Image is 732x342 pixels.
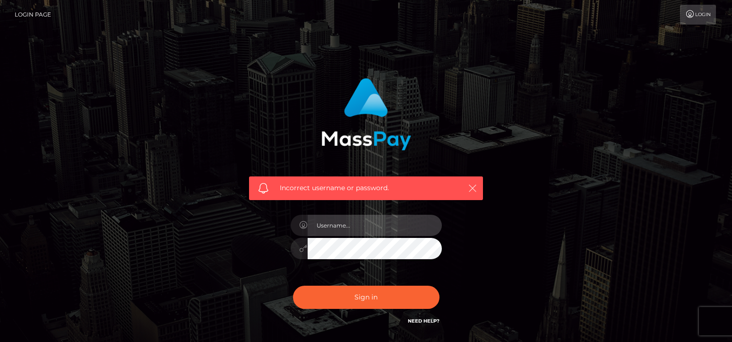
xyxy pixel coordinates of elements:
[280,183,452,193] span: Incorrect username or password.
[408,318,439,324] a: Need Help?
[321,78,411,150] img: MassPay Login
[293,286,439,309] button: Sign in
[15,5,51,25] a: Login Page
[680,5,716,25] a: Login
[308,215,442,236] input: Username...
